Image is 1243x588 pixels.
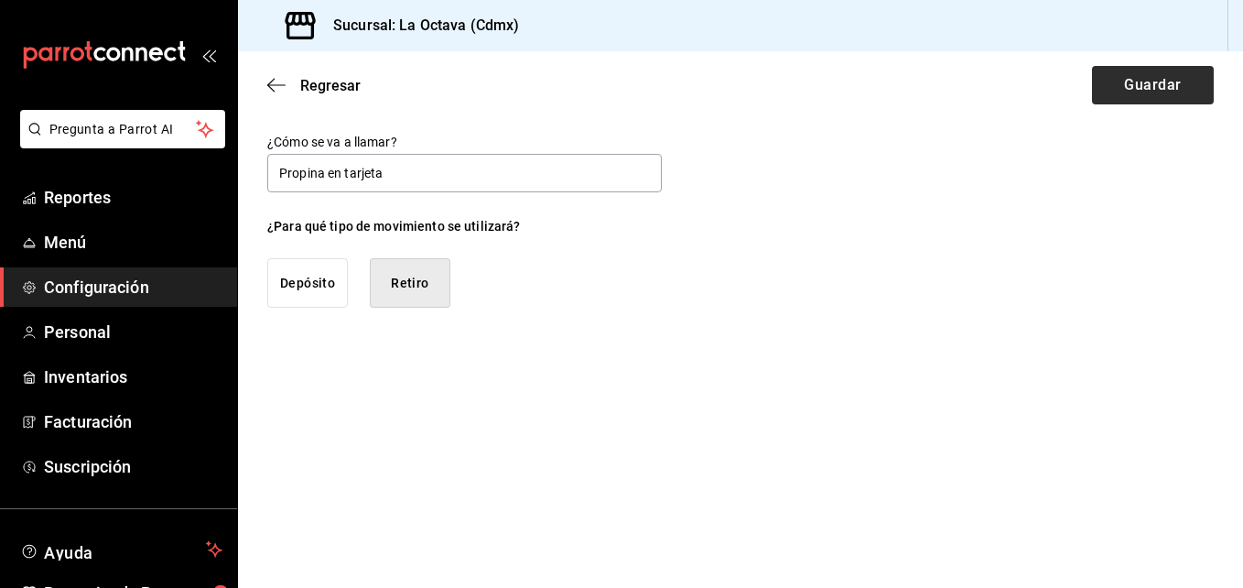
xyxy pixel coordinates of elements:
span: Regresar [300,77,361,94]
span: Suscripción [44,454,222,479]
button: Guardar [1092,66,1214,104]
label: ¿Cómo se va a llamar? [267,136,662,148]
div: ¿Para qué tipo de movimiento se utilizará? [267,217,521,236]
span: Menú [44,230,222,255]
span: Ayuda [44,539,199,561]
span: Pregunta a Parrot AI [49,120,197,139]
span: Configuración [44,275,222,299]
button: Retiro [370,258,450,308]
h3: Sucursal: La Octava (Cdmx) [319,15,519,37]
span: Facturación [44,409,222,434]
button: Depósito [267,258,348,308]
a: Pregunta a Parrot AI [13,133,225,152]
span: Personal [44,320,222,344]
span: Inventarios [44,365,222,389]
span: Reportes [44,185,222,210]
button: open_drawer_menu [201,48,216,62]
button: Pregunta a Parrot AI [20,110,225,148]
button: Regresar [267,77,361,94]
